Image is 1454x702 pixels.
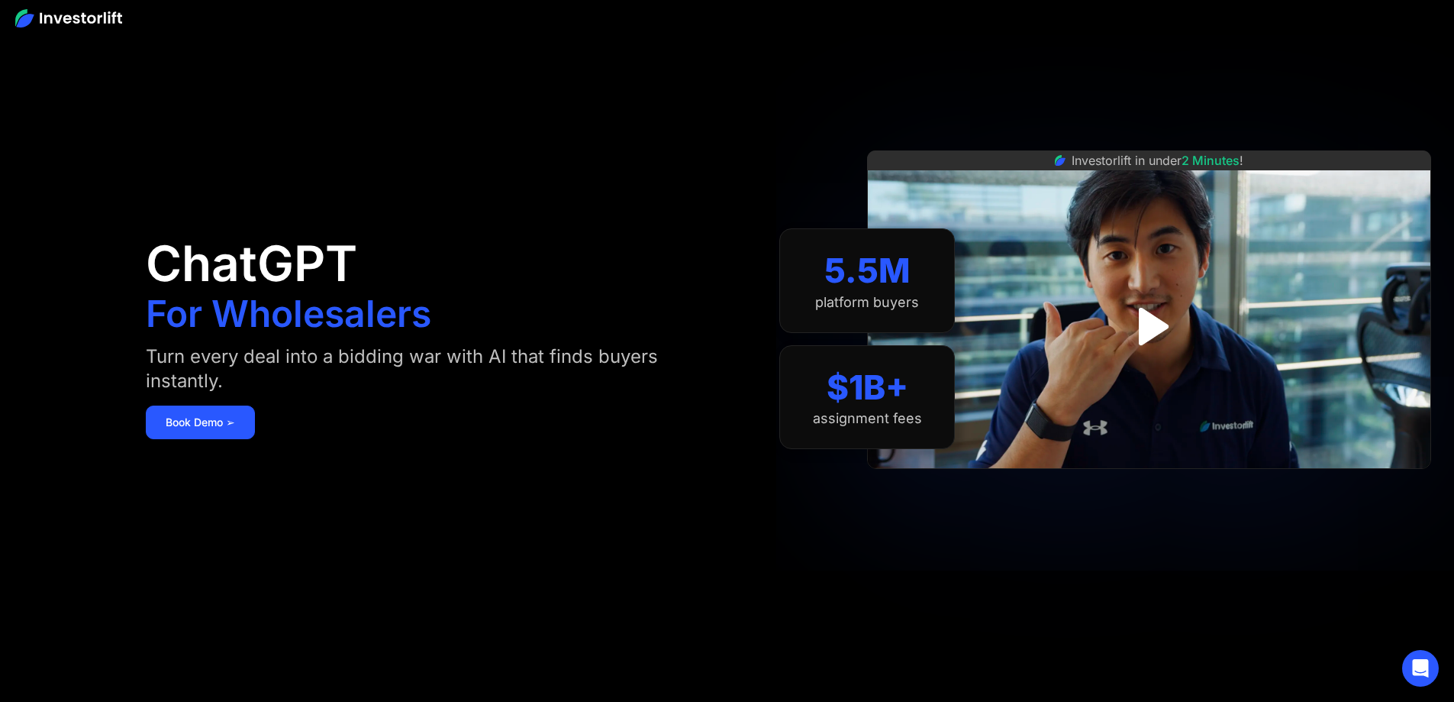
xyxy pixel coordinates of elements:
[827,367,908,408] div: $1B+
[824,251,911,291] div: 5.5M
[815,294,919,311] div: platform buyers
[146,406,255,439] a: Book Demo ➢
[146,345,696,393] div: Turn every deal into a bidding war with AI that finds buyers instantly.
[813,410,922,427] div: assignment fees
[1182,153,1240,168] span: 2 Minutes
[1402,650,1439,687] div: Open Intercom Messenger
[146,296,431,332] h1: For Wholesalers
[146,239,357,288] h1: ChatGPT
[1035,477,1264,495] iframe: Customer reviews powered by Trustpilot
[1115,293,1183,361] a: open lightbox
[1072,151,1243,170] div: Investorlift in under !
